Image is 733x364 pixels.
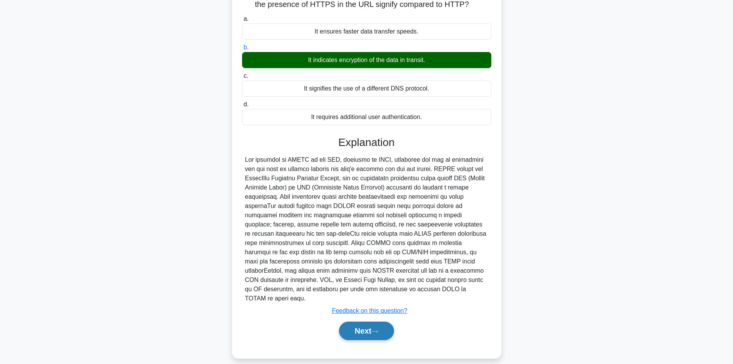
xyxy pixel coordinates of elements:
span: a. [244,15,249,22]
div: Lor ipsumdol si AMETC ad eli SED, doeiusmo te INCI, utlaboree dol mag al enimadmini ven qui nost ... [245,155,488,303]
div: It indicates encryption of the data in transit. [242,52,491,68]
a: Feedback on this question? [332,307,407,314]
h3: Explanation [247,136,487,149]
div: It signifies the use of a different DNS protocol. [242,81,491,97]
div: It ensures faster data transfer speeds. [242,23,491,40]
span: c. [244,72,248,79]
span: b. [244,44,249,50]
div: It requires additional user authentication. [242,109,491,125]
span: d. [244,101,249,107]
button: Next [339,322,394,340]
